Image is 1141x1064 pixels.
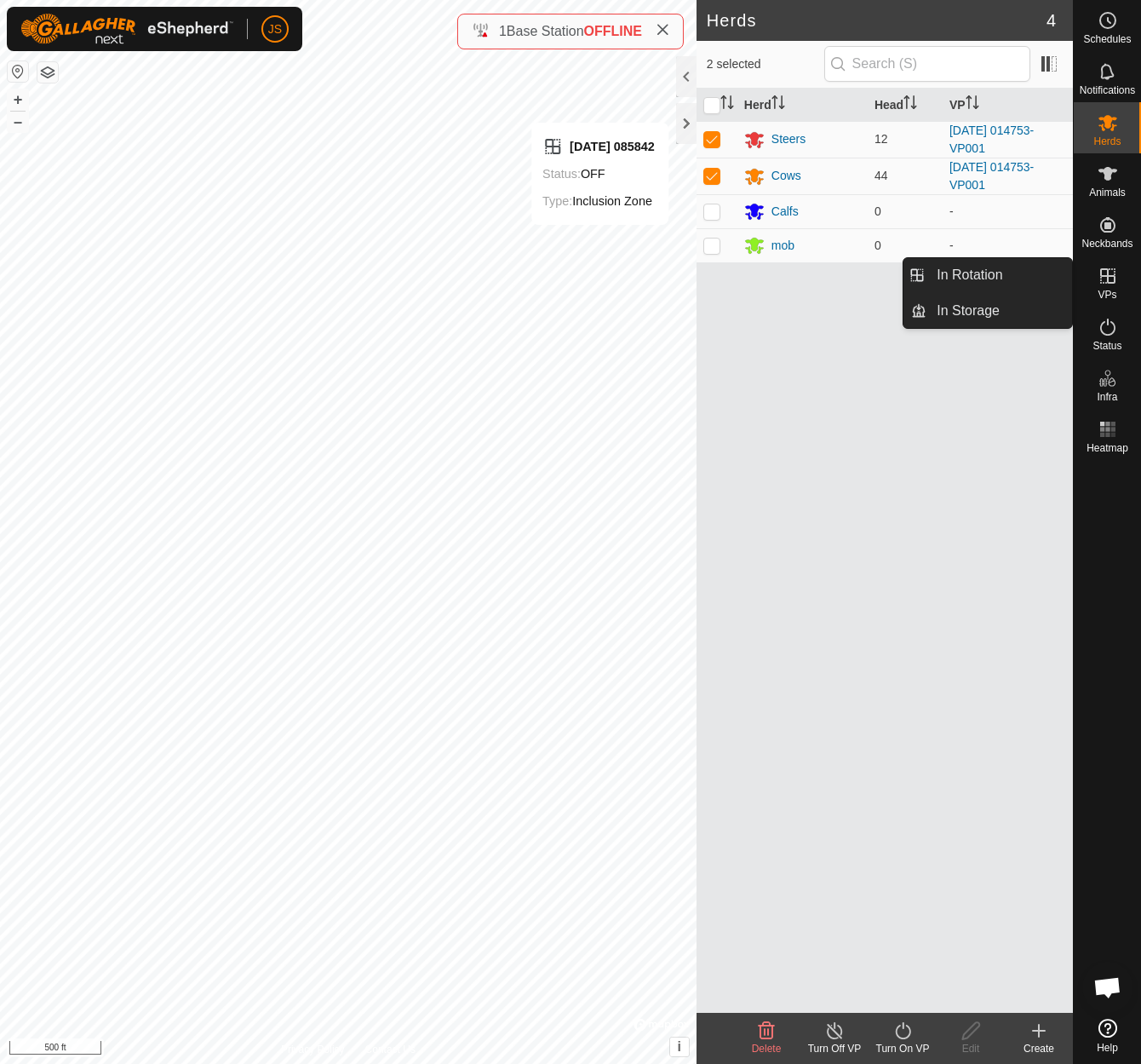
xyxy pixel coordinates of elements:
[720,98,734,112] p-sorticon: Activate to sort
[542,164,655,184] div: OFF
[365,1042,416,1057] a: Contact Us
[8,61,28,82] button: Reset Map
[707,10,1046,31] h2: Herds
[542,136,655,157] div: [DATE] 085842
[1074,1012,1141,1060] a: Help
[678,1039,681,1054] span: i
[937,1041,1005,1056] div: Edit
[868,89,943,122] th: Head
[8,89,28,110] button: +
[707,55,824,73] span: 2 selected
[937,265,1002,285] span: In Rotation
[869,1041,937,1056] div: Turn On VP
[874,239,881,252] span: 0
[1089,187,1126,198] span: Animals
[874,204,881,218] span: 0
[507,24,584,38] span: Base Station
[268,20,282,38] span: JS
[771,167,801,185] div: Cows
[1082,962,1133,1013] div: Open chat
[584,24,642,38] span: OFFLINE
[943,194,1073,228] td: -
[281,1042,345,1057] a: Privacy Policy
[874,169,888,182] span: 44
[542,167,581,181] label: Status:
[670,1038,689,1056] button: i
[771,130,806,148] div: Steers
[874,132,888,146] span: 12
[1080,85,1135,95] span: Notifications
[542,191,655,211] div: Inclusion Zone
[949,124,1034,155] a: [DATE] 014753-VP001
[20,14,233,44] img: Gallagher Logo
[1046,8,1056,33] span: 4
[903,258,1072,292] li: In Rotation
[800,1041,869,1056] div: Turn Off VP
[943,228,1073,262] td: -
[943,89,1073,122] th: VP
[926,258,1072,292] a: In Rotation
[1005,1041,1073,1056] div: Create
[966,98,979,112] p-sorticon: Activate to sort
[771,98,785,112] p-sorticon: Activate to sort
[499,24,507,38] span: 1
[771,203,799,221] div: Calfs
[1092,341,1121,351] span: Status
[771,237,794,255] div: mob
[937,301,1000,321] span: In Storage
[1097,392,1117,402] span: Infra
[926,294,1072,328] a: In Storage
[903,98,917,112] p-sorticon: Activate to sort
[1083,34,1131,44] span: Schedules
[1098,290,1116,300] span: VPs
[1087,443,1128,453] span: Heatmap
[542,194,572,208] label: Type:
[949,160,1034,192] a: [DATE] 014753-VP001
[1097,1043,1118,1053] span: Help
[824,46,1030,82] input: Search (S)
[1081,239,1132,249] span: Neckbands
[737,89,868,122] th: Herd
[752,1043,782,1055] span: Delete
[8,112,28,132] button: –
[903,294,1072,328] li: In Storage
[37,62,58,83] button: Map Layers
[1093,136,1121,147] span: Herds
